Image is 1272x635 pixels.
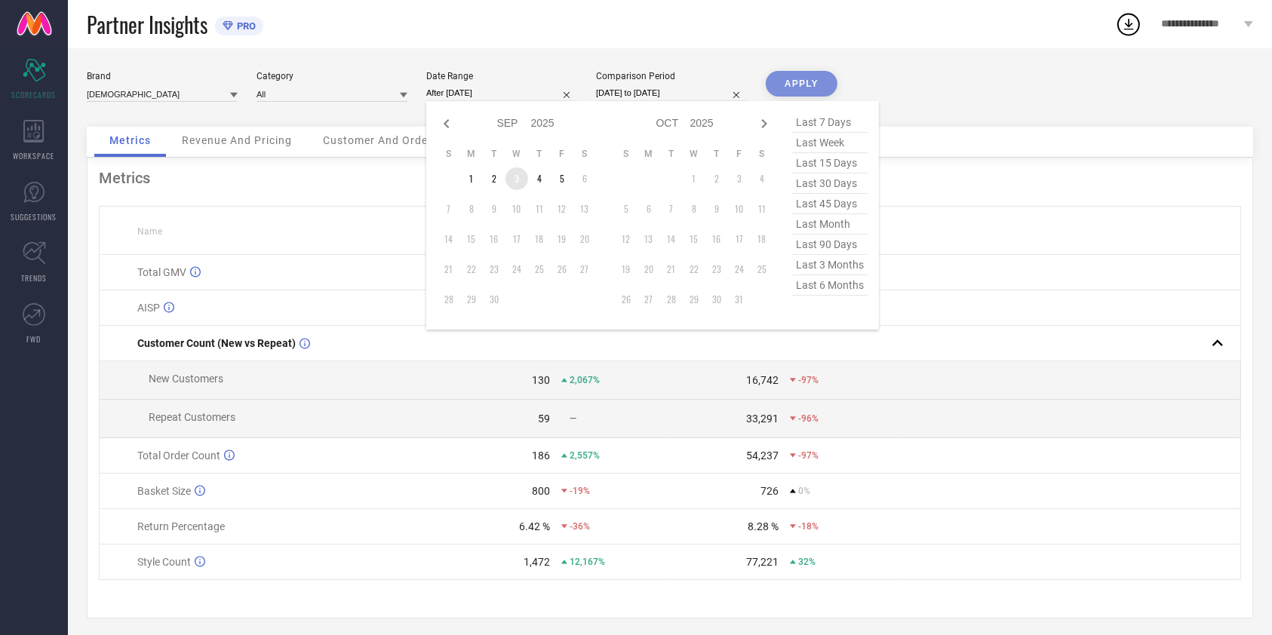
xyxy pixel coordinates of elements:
td: Mon Oct 27 2025 [638,288,660,311]
td: Wed Oct 15 2025 [683,228,705,250]
span: — [570,413,576,424]
div: 800 [532,485,550,497]
td: Fri Oct 24 2025 [728,258,751,281]
td: Wed Oct 08 2025 [683,198,705,220]
span: TRENDS [21,272,47,284]
td: Tue Sep 30 2025 [483,288,505,311]
div: 8.28 % [748,520,779,532]
td: Wed Sep 17 2025 [505,228,528,250]
th: Thursday [528,148,551,160]
div: 726 [760,485,779,497]
td: Wed Sep 24 2025 [505,258,528,281]
div: Next month [755,115,773,133]
th: Sunday [438,148,460,160]
div: 1,472 [524,556,550,568]
th: Saturday [573,148,596,160]
td: Sat Sep 06 2025 [573,167,596,190]
th: Thursday [705,148,728,160]
span: Metrics [109,134,151,146]
td: Mon Sep 08 2025 [460,198,483,220]
td: Sun Sep 14 2025 [438,228,460,250]
div: 16,742 [746,374,779,386]
td: Thu Oct 02 2025 [705,167,728,190]
span: -18% [798,521,819,532]
td: Fri Sep 19 2025 [551,228,573,250]
span: Partner Insights [87,9,207,40]
td: Thu Sep 04 2025 [528,167,551,190]
td: Fri Sep 05 2025 [551,167,573,190]
td: Wed Oct 22 2025 [683,258,705,281]
span: Return Percentage [137,520,225,532]
th: Sunday [615,148,638,160]
td: Thu Sep 18 2025 [528,228,551,250]
td: Thu Sep 11 2025 [528,198,551,220]
div: Comparison Period [596,71,747,81]
span: -36% [570,521,590,532]
span: last 3 months [792,255,868,275]
th: Wednesday [683,148,705,160]
th: Saturday [751,148,773,160]
td: Tue Sep 23 2025 [483,258,505,281]
span: -97% [798,450,819,461]
span: Total Order Count [137,449,220,462]
div: 130 [532,374,550,386]
div: 77,221 [746,556,779,568]
span: Style Count [137,556,191,568]
div: Previous month [438,115,456,133]
td: Sun Sep 21 2025 [438,258,460,281]
td: Sun Oct 19 2025 [615,258,638,281]
span: Repeat Customers [149,411,235,423]
td: Sat Sep 27 2025 [573,258,596,281]
th: Monday [460,148,483,160]
div: 33,291 [746,413,779,425]
td: Tue Sep 16 2025 [483,228,505,250]
span: last 7 days [792,112,868,133]
div: 59 [538,413,550,425]
span: Revenue And Pricing [182,134,292,146]
td: Sun Oct 12 2025 [615,228,638,250]
td: Sat Sep 13 2025 [573,198,596,220]
span: last 15 days [792,153,868,173]
td: Sat Oct 25 2025 [751,258,773,281]
td: Tue Oct 07 2025 [660,198,683,220]
td: Tue Sep 02 2025 [483,167,505,190]
td: Mon Oct 06 2025 [638,198,660,220]
span: 2,557% [570,450,600,461]
td: Wed Oct 29 2025 [683,288,705,311]
span: 0% [798,486,810,496]
td: Sun Oct 26 2025 [615,288,638,311]
td: Wed Sep 03 2025 [505,167,528,190]
div: Category [257,71,407,81]
span: last 45 days [792,194,868,214]
span: FWD [27,333,41,345]
td: Fri Sep 26 2025 [551,258,573,281]
td: Wed Sep 10 2025 [505,198,528,220]
td: Thu Oct 09 2025 [705,198,728,220]
td: Sun Sep 07 2025 [438,198,460,220]
th: Monday [638,148,660,160]
span: last week [792,133,868,153]
th: Friday [728,148,751,160]
td: Mon Sep 29 2025 [460,288,483,311]
span: AISP [137,302,160,314]
span: SUGGESTIONS [11,211,57,222]
span: -19% [570,486,590,496]
div: 54,237 [746,449,779,462]
td: Thu Oct 16 2025 [705,228,728,250]
td: Sat Oct 11 2025 [751,198,773,220]
span: -96% [798,413,819,424]
span: -97% [798,375,819,385]
td: Sat Oct 04 2025 [751,167,773,190]
td: Fri Oct 31 2025 [728,288,751,311]
input: Select comparison period [596,85,747,101]
td: Sat Sep 20 2025 [573,228,596,250]
div: 6.42 % [519,520,550,532]
div: Metrics [99,169,1241,187]
span: New Customers [149,373,223,385]
span: WORKSPACE [14,150,55,161]
input: Select date range [426,85,577,101]
span: Basket Size [137,485,191,497]
span: 12,167% [570,557,605,567]
div: Open download list [1115,11,1142,38]
td: Tue Oct 14 2025 [660,228,683,250]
